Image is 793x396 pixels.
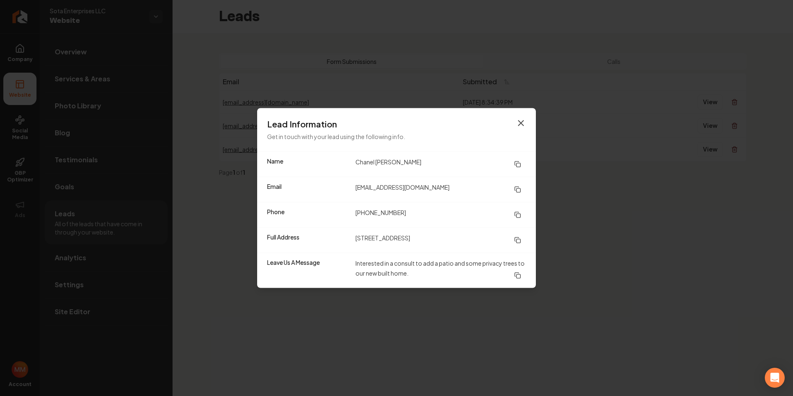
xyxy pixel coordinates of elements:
dt: Name [267,157,349,172]
dt: Phone [267,208,349,222]
dt: Full Address [267,233,349,248]
dd: [EMAIL_ADDRESS][DOMAIN_NAME] [355,182,526,197]
p: Get in touch with your lead using the following info. [267,132,526,142]
dd: [PHONE_NUMBER] [355,208,526,222]
h3: Lead Information [267,118,526,130]
dt: Leave Us A Message [267,258,349,283]
dt: Email [267,182,349,197]
dd: Interested in a consult to add a patio and some privacy trees to our new built home. [355,258,526,283]
dd: Chanel [PERSON_NAME] [355,157,526,172]
dd: [STREET_ADDRESS] [355,233,526,248]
